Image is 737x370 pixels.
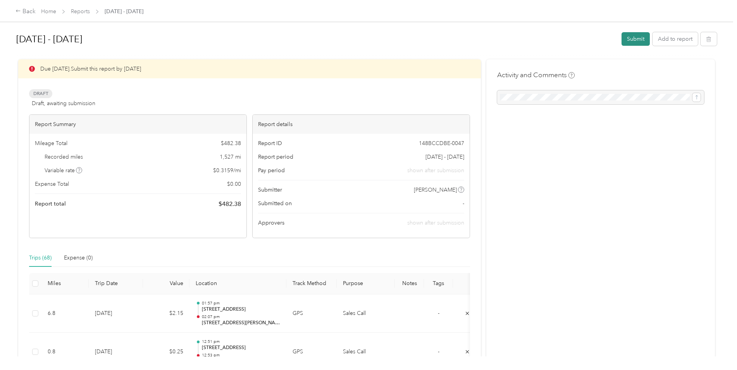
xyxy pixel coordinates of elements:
[29,254,52,262] div: Trips (68)
[29,89,52,98] span: Draft
[143,294,189,333] td: $2.15
[258,186,282,194] span: Submitter
[424,273,453,294] th: Tags
[414,186,457,194] span: [PERSON_NAME]
[35,139,67,147] span: Mileage Total
[45,153,83,161] span: Recorded miles
[438,348,439,355] span: -
[258,139,282,147] span: Report ID
[407,166,464,175] span: shown after submission
[202,344,280,351] p: [STREET_ADDRESS]
[227,180,241,188] span: $ 0.00
[202,301,280,306] p: 01:57 pm
[32,99,95,107] span: Draft, awaiting submission
[622,32,650,46] button: Submit
[35,180,69,188] span: Expense Total
[407,220,464,226] span: shown after submission
[694,327,737,370] iframe: Everlance-gr Chat Button Frame
[41,273,89,294] th: Miles
[202,306,280,313] p: [STREET_ADDRESS]
[395,273,424,294] th: Notes
[64,254,93,262] div: Expense (0)
[105,7,143,16] span: [DATE] - [DATE]
[15,7,36,16] div: Back
[89,294,143,333] td: [DATE]
[253,115,470,134] div: Report details
[497,70,575,80] h4: Activity and Comments
[71,8,90,15] a: Reports
[189,273,286,294] th: Location
[220,153,241,161] span: 1,527 mi
[425,153,464,161] span: [DATE] - [DATE]
[202,320,280,327] p: [STREET_ADDRESS][PERSON_NAME][PERSON_NAME]
[202,339,280,344] p: 12:51 pm
[202,314,280,320] p: 02:07 pm
[89,273,143,294] th: Trip Date
[463,199,464,207] span: -
[337,294,395,333] td: Sales Call
[258,166,285,175] span: Pay period
[41,8,56,15] a: Home
[438,310,439,316] span: -
[337,273,395,294] th: Purpose
[258,219,284,227] span: Approvers
[213,166,241,175] span: $ 0.3159 / mi
[16,30,616,48] h1: Aug 1 - 31, 2025
[258,199,292,207] span: Submitted on
[143,273,189,294] th: Value
[41,294,89,333] td: 6.8
[29,115,246,134] div: Report Summary
[221,139,241,147] span: $ 482.38
[45,166,83,175] span: Variable rate
[286,294,337,333] td: GPS
[258,153,293,161] span: Report period
[286,273,337,294] th: Track Method
[219,199,241,209] span: $ 482.38
[419,139,464,147] span: 148BCCDBE-0047
[202,353,280,358] p: 12:53 pm
[653,32,698,46] button: Add to report
[18,59,481,78] div: Due [DATE]. Submit this report by [DATE]
[35,200,66,208] span: Report total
